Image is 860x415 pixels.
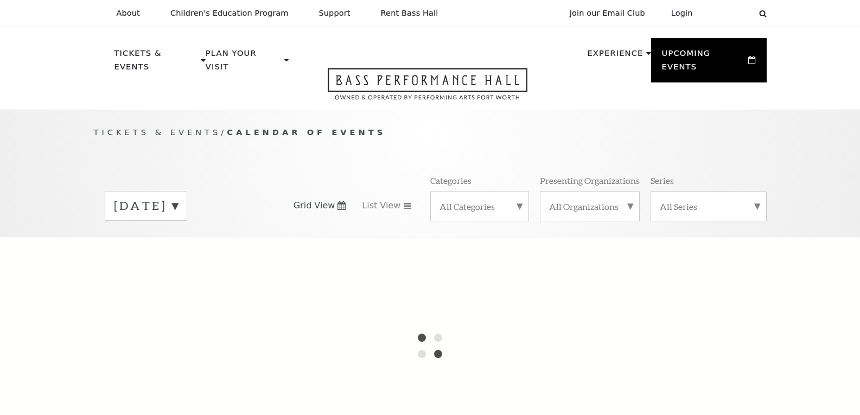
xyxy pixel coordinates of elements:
[294,200,335,212] span: Grid View
[662,47,746,80] p: Upcoming Events
[94,126,767,139] p: /
[549,201,630,212] label: All Organizations
[651,175,674,186] p: Series
[206,47,282,80] p: Plan Your Visit
[362,200,400,212] span: List View
[114,47,199,80] p: Tickets & Events
[381,9,438,18] p: Rent Bass Hall
[710,8,749,18] select: Select:
[587,47,643,66] p: Experience
[117,9,140,18] p: About
[170,9,289,18] p: Children's Education Program
[114,197,178,214] label: [DATE]
[430,175,472,186] p: Categories
[227,127,386,137] span: Calendar of Events
[439,201,520,212] label: All Categories
[540,175,640,186] p: Presenting Organizations
[94,127,221,137] span: Tickets & Events
[319,9,351,18] p: Support
[660,201,757,212] label: All Series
